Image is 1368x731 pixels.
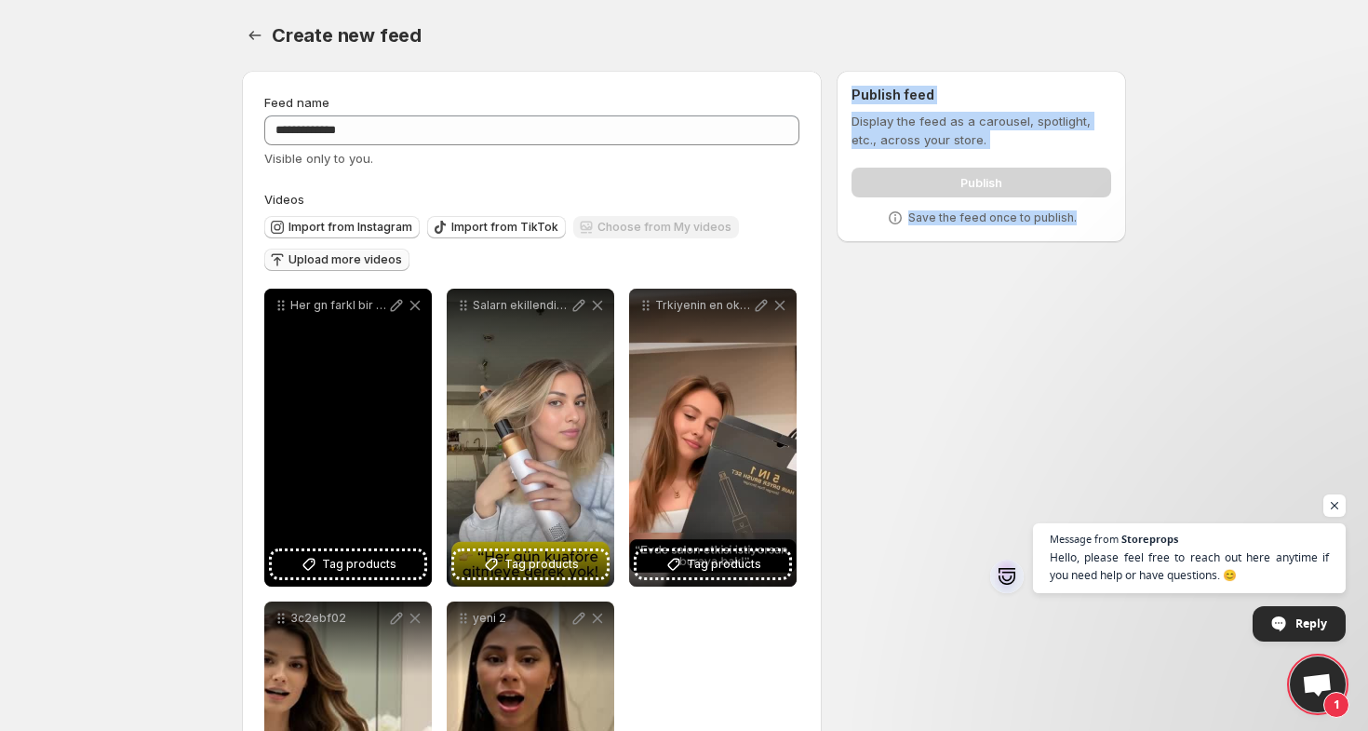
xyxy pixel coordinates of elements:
div: Salarn ekillendirmek artk ok daha kolay Yeni nesil 5i 1 arada sa ekillendirme cihaz ile dzletir b... [447,289,614,587]
p: Trkiyenin en ok tercih edilen sa ekillendirme cihaz Tek cihazla dzletir bukle yap hacim ver kurut... [655,298,752,313]
span: Create new feed [272,24,422,47]
button: Tag products [454,551,607,577]
button: Settings [242,22,268,48]
p: Save the feed once to publish. [908,210,1077,225]
span: Reply [1295,607,1327,640]
div: Her gn farkl bir sa stili hayal et Dz dalgal bukle ya da hacimli Hepsi tek cihazda birleti Yeni n... [264,289,432,587]
p: 3c2ebf02 [290,611,387,626]
p: Her gn farkl bir sa stili hayal et Dz dalgal bukle ya da hacimli Hepsi tek cihazda birleti Yeni n... [290,298,387,313]
button: Tag products [272,551,424,577]
span: Videos [264,192,304,207]
button: Tag products [637,551,789,577]
span: Import from Instagram [288,220,412,235]
div: Open chat [1290,657,1346,712]
p: Salarn ekillendirmek artk ok daha kolay Yeni nesil 5i 1 arada sa ekillendirme cihaz ile dzletir b... [473,298,570,313]
span: Upload more videos [288,252,402,267]
span: Import from TikTok [451,220,558,235]
span: Hello, please feel free to reach out here anytime if you need help or have questions. 😊 [1050,548,1329,584]
span: 1 [1323,692,1349,718]
h2: Publish feed [852,86,1111,104]
span: Feed name [264,95,329,110]
span: Visible only to you. [264,151,373,166]
span: Storeprops [1121,534,1178,544]
p: yeni 2 [473,611,570,626]
span: Tag products [322,555,396,574]
button: Import from TikTok [427,216,566,238]
div: Trkiyenin en ok tercih edilen sa ekillendirme cihaz Tek cihazla dzletir bukle yap hacim ver kurut... [629,289,797,587]
span: Message from [1050,534,1119,544]
button: Import from Instagram [264,216,420,238]
button: Upload more videos [264,249,409,271]
span: Tag products [687,555,761,574]
p: Display the feed as a carousel, spotlight, etc., across your store. [852,112,1111,149]
span: Tag products [504,555,579,574]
